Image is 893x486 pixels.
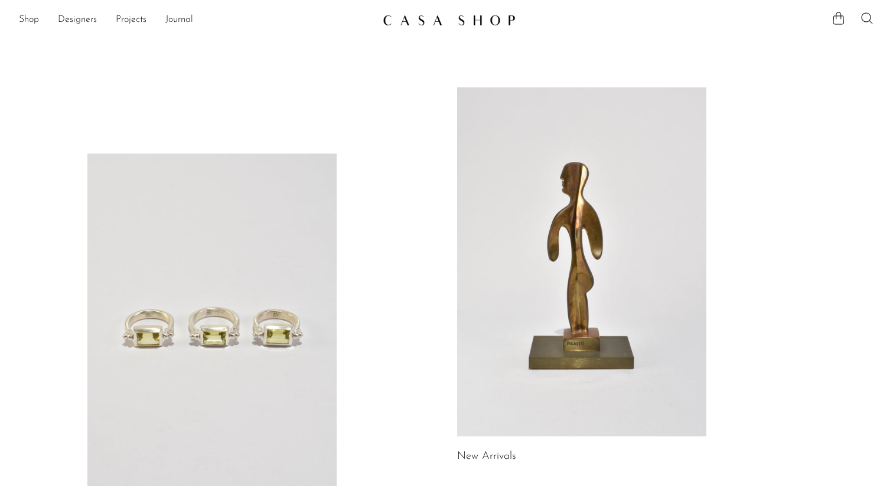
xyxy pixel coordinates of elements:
[116,12,146,28] a: Projects
[457,451,516,462] a: New Arrivals
[19,10,373,30] nav: Desktop navigation
[58,12,97,28] a: Designers
[165,12,193,28] a: Journal
[19,10,373,30] ul: NEW HEADER MENU
[19,12,39,28] a: Shop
